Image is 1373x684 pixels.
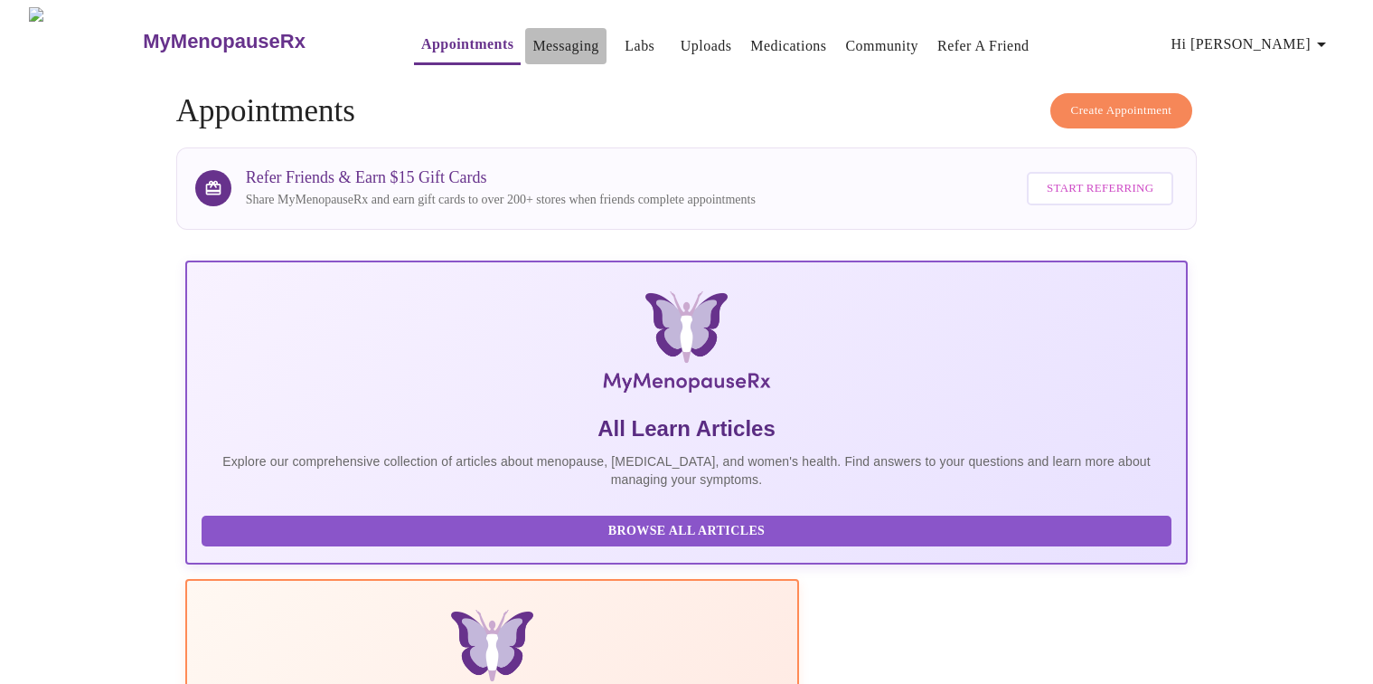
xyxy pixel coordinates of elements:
h5: All Learn Articles [202,414,1172,443]
button: Appointments [414,26,521,65]
span: Start Referring [1047,178,1153,199]
img: MyMenopauseRx Logo [352,291,1020,400]
h3: Refer Friends & Earn $15 Gift Cards [246,168,756,187]
a: Browse All Articles [202,522,1177,537]
img: MyMenopauseRx Logo [29,7,141,75]
button: Messaging [525,28,606,64]
a: Appointments [421,32,513,57]
button: Uploads [673,28,739,64]
button: Create Appointment [1050,93,1193,128]
button: Medications [743,28,833,64]
button: Start Referring [1027,172,1173,205]
a: MyMenopauseRx [141,10,378,73]
button: Community [838,28,926,64]
a: Labs [625,33,654,59]
p: Explore our comprehensive collection of articles about menopause, [MEDICAL_DATA], and women's hea... [202,452,1172,489]
span: Hi [PERSON_NAME] [1171,32,1332,57]
span: Browse All Articles [220,520,1154,543]
a: Community [845,33,918,59]
button: Refer a Friend [930,28,1037,64]
span: Create Appointment [1071,100,1172,121]
a: Start Referring [1022,163,1178,214]
button: Labs [611,28,669,64]
a: Uploads [681,33,732,59]
h4: Appointments [176,93,1198,129]
button: Hi [PERSON_NAME] [1164,26,1340,62]
a: Messaging [532,33,598,59]
a: Refer a Friend [937,33,1030,59]
a: Medications [750,33,826,59]
button: Browse All Articles [202,516,1172,547]
p: Share MyMenopauseRx and earn gift cards to over 200+ stores when friends complete appointments [246,191,756,209]
h3: MyMenopauseRx [143,30,306,53]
